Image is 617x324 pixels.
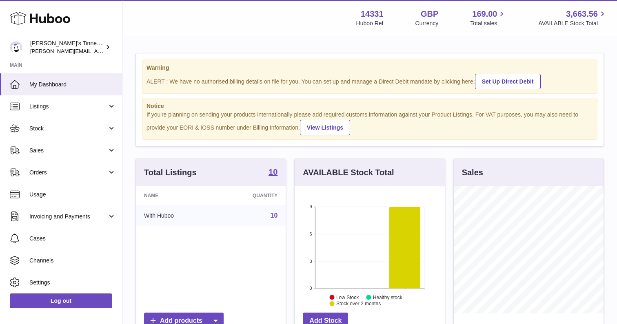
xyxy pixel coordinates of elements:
span: AVAILABLE Stock Total [538,20,607,27]
strong: Warning [146,64,593,72]
text: 3 [310,259,312,264]
div: [PERSON_NAME]'s Tinned Fish Ltd [30,40,104,55]
span: 169.00 [472,9,497,20]
strong: Notice [146,102,593,110]
td: With Huboo [136,205,215,226]
span: Invoicing and Payments [29,213,107,220]
text: Healthy stock [373,295,403,300]
h3: AVAILABLE Stock Total [303,167,394,178]
a: 10 [269,168,277,178]
a: 3,663.56 AVAILABLE Stock Total [538,9,607,27]
div: ALERT : We have no authorised billing details on file for you. You can set up and manage a Direct... [146,73,593,89]
div: If you're planning on sending your products internationally please add required customs informati... [146,111,593,135]
span: Settings [29,279,116,287]
span: Stock [29,125,107,132]
a: Log out [10,293,112,308]
text: 6 [310,231,312,236]
strong: GBP [421,9,438,20]
span: Usage [29,191,116,198]
a: View Listings [300,120,350,135]
th: Quantity [215,186,286,205]
strong: 10 [269,168,277,176]
img: peter.colbert@hubbo.com [10,41,22,53]
text: 0 [310,286,312,291]
text: 9 [310,204,312,209]
a: 10 [271,212,278,219]
text: Low Stock [336,295,359,300]
div: Huboo Ref [356,20,384,27]
th: Name [136,186,215,205]
text: Stock over 2 months [336,301,381,306]
span: My Dashboard [29,81,116,88]
span: Orders [29,169,107,176]
span: Channels [29,257,116,264]
span: 3,663.56 [566,9,598,20]
strong: 14331 [361,9,384,20]
span: Sales [29,147,107,154]
a: Set Up Direct Debit [475,74,541,89]
span: [PERSON_NAME][EMAIL_ADDRESS][PERSON_NAME][DOMAIN_NAME] [30,48,207,54]
a: 169.00 Total sales [470,9,506,27]
span: Listings [29,103,107,110]
h3: Sales [462,167,483,178]
div: Currency [415,20,439,27]
h3: Total Listings [144,167,197,178]
span: Cases [29,235,116,242]
span: Total sales [470,20,506,27]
